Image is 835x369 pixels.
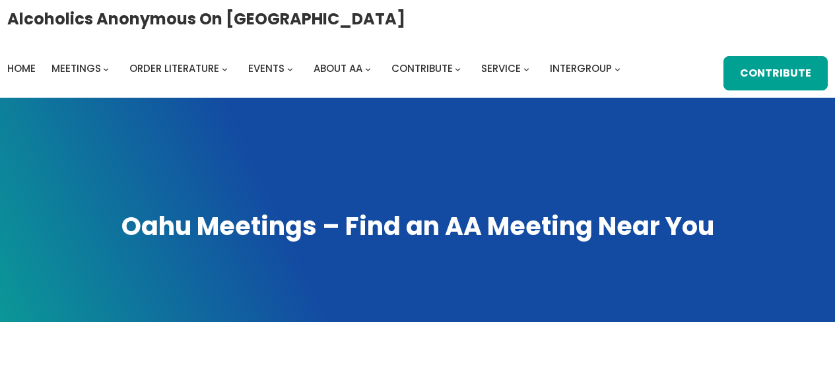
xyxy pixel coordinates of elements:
a: Home [7,59,36,78]
span: Order Literature [129,61,219,75]
span: Contribute [391,61,453,75]
a: Service [481,59,521,78]
nav: Intergroup [7,59,625,78]
h1: Oahu Meetings – Find an AA Meeting Near You [13,209,822,244]
a: Intergroup [550,59,612,78]
button: Service submenu [523,65,529,71]
button: Contribute submenu [455,65,461,71]
a: Contribute [391,59,453,78]
button: About AA submenu [365,65,371,71]
span: Service [481,61,521,75]
span: Meetings [51,61,101,75]
button: Events submenu [287,65,293,71]
a: About AA [314,59,362,78]
button: Meetings submenu [103,65,109,71]
a: Contribute [723,56,828,90]
span: About AA [314,61,362,75]
a: Alcoholics Anonymous on [GEOGRAPHIC_DATA] [7,5,405,33]
button: Order Literature submenu [222,65,228,71]
span: Home [7,61,36,75]
a: Meetings [51,59,101,78]
span: Intergroup [550,61,612,75]
span: Events [248,61,284,75]
button: Intergroup submenu [615,65,620,71]
a: Events [248,59,284,78]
